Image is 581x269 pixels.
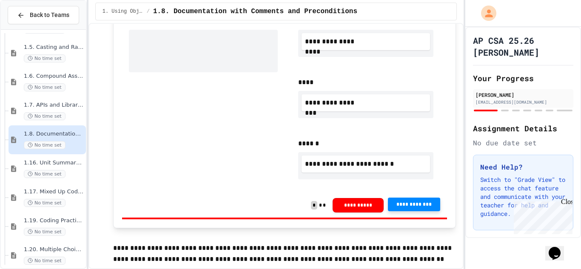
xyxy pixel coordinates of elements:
h3: Need Help? [480,162,566,172]
span: 1.19. Coding Practice 1a (1.1-1.6) [24,217,84,224]
h1: AP CSA 25.26 [PERSON_NAME] [473,34,573,58]
span: No time set [24,83,66,91]
span: 1.8. Documentation with Comments and Preconditions [153,6,357,17]
span: 1.20. Multiple Choice Exercises for Unit 1a (1.1-1.6) [24,246,84,253]
span: 1.6. Compound Assignment Operators [24,73,84,80]
div: [EMAIL_ADDRESS][DOMAIN_NAME] [476,99,571,105]
span: / [147,8,150,15]
span: 1. Using Objects and Methods [103,8,143,15]
span: No time set [24,199,66,207]
div: No due date set [473,138,573,148]
div: [PERSON_NAME] [476,91,571,99]
span: No time set [24,141,66,149]
div: My Account [472,3,498,23]
span: 1.17. Mixed Up Code Practice 1.1-1.6 [24,188,84,195]
span: 1.16. Unit Summary 1a (1.1-1.6) [24,159,84,167]
p: Switch to "Grade View" to access the chat feature and communicate with your teacher for help and ... [480,176,566,218]
span: 1.7. APIs and Libraries [24,102,84,109]
span: 1.8. Documentation with Comments and Preconditions [24,130,84,138]
span: No time set [24,112,66,120]
span: 1.5. Casting and Ranges of Values [24,44,84,51]
span: No time set [24,170,66,178]
iframe: chat widget [545,235,572,261]
div: Chat with us now!Close [3,3,59,54]
h2: Your Progress [473,72,573,84]
span: Back to Teams [30,11,69,20]
h2: Assignment Details [473,122,573,134]
span: No time set [24,228,66,236]
span: No time set [24,257,66,265]
iframe: chat widget [510,198,572,234]
span: No time set [24,54,66,62]
button: Back to Teams [8,6,79,24]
